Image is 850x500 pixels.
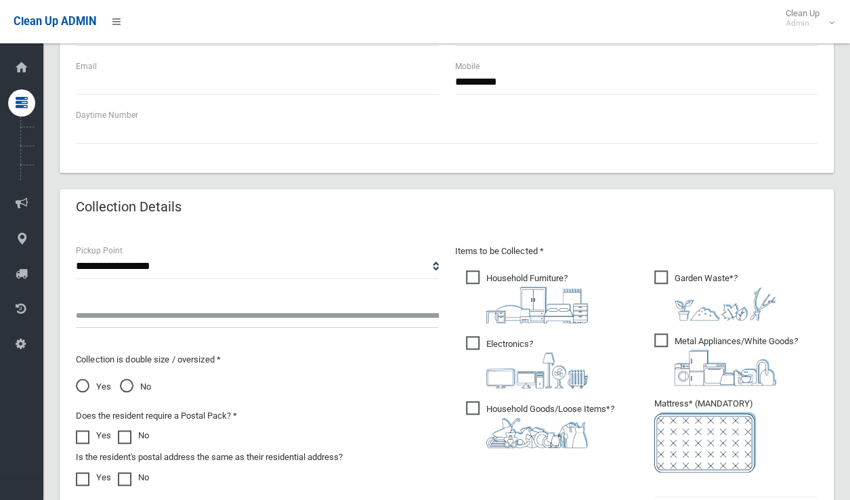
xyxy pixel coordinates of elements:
span: Metal Appliances/White Goods [654,333,798,386]
span: Yes [76,379,111,395]
i: ? [486,339,588,388]
img: 36c1b0289cb1767239cdd3de9e694f19.png [675,350,776,386]
label: Is the resident's postal address the same as their residential address? [76,449,343,465]
span: Household Furniture [466,270,588,323]
span: Electronics [466,336,588,388]
span: Household Goods/Loose Items* [466,401,614,448]
i: ? [486,404,614,448]
img: 4fd8a5c772b2c999c83690221e5242e0.png [675,287,776,320]
label: Does the resident require a Postal Pack? * [76,408,237,424]
span: Clean Up ADMIN [14,15,96,28]
i: ? [486,273,588,323]
p: Items to be Collected * [455,243,818,259]
small: Admin [786,18,820,28]
label: No [118,470,149,486]
label: Yes [76,470,111,486]
img: 394712a680b73dbc3d2a6a3a7ffe5a07.png [486,352,588,388]
i: ? [675,336,798,386]
p: Collection is double size / oversized * [76,352,439,368]
img: e7408bece873d2c1783593a074e5cb2f.png [654,412,756,472]
label: Yes [76,428,111,444]
i: ? [675,273,776,320]
span: No [120,379,151,395]
span: Mattress* (MANDATORY) [654,398,817,472]
img: b13cc3517677393f34c0a387616ef184.png [486,417,588,448]
span: Garden Waste* [654,270,776,320]
label: No [118,428,149,444]
span: Clean Up [779,8,833,28]
img: aa9efdbe659d29b613fca23ba79d85cb.png [486,287,588,323]
header: Collection Details [60,194,198,220]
